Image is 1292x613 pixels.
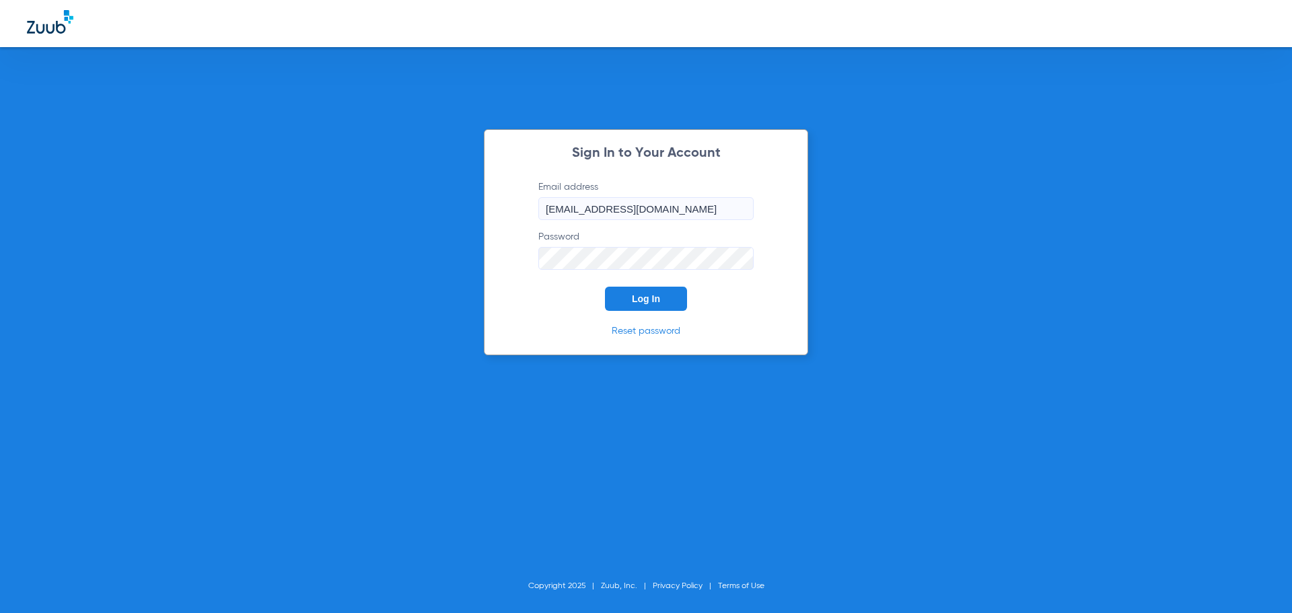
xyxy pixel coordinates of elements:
[718,582,764,590] a: Terms of Use
[538,197,754,220] input: Email address
[27,10,73,34] img: Zuub Logo
[538,180,754,220] label: Email address
[632,293,660,304] span: Log In
[538,247,754,270] input: Password
[528,579,601,593] li: Copyright 2025
[538,230,754,270] label: Password
[518,147,774,160] h2: Sign In to Your Account
[612,326,680,336] a: Reset password
[1225,548,1292,613] iframe: Chat Widget
[653,582,703,590] a: Privacy Policy
[605,287,687,311] button: Log In
[601,579,653,593] li: Zuub, Inc.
